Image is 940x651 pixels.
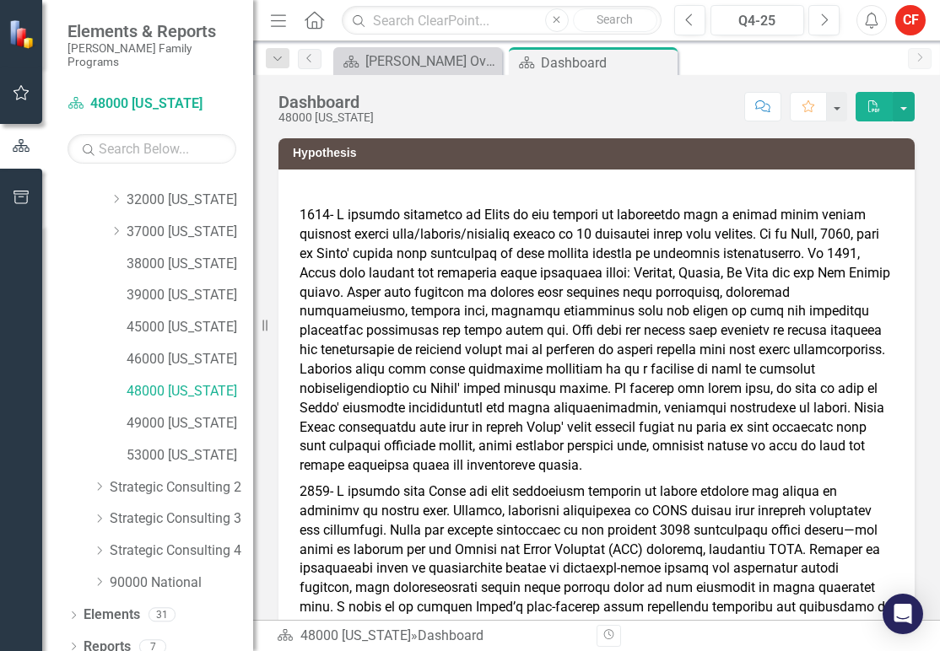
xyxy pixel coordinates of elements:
[127,255,253,274] a: 38000 [US_STATE]
[127,286,253,305] a: 39000 [US_STATE]
[127,191,253,210] a: 32000 [US_STATE]
[110,509,253,529] a: Strategic Consulting 3
[883,594,923,634] div: Open Intercom Messenger
[110,478,253,498] a: Strategic Consulting 2
[68,94,236,114] a: 48000 [US_STATE]
[127,223,253,242] a: 37000 [US_STATE]
[127,318,253,337] a: 45000 [US_STATE]
[8,19,38,49] img: ClearPoint Strategy
[127,414,253,433] a: 49000 [US_STATE]
[110,573,253,593] a: 90000 National
[342,6,662,35] input: Search ClearPoint...
[277,627,584,646] div: »
[68,41,236,69] small: [PERSON_NAME] Family Programs
[573,8,657,32] button: Search
[338,51,498,72] a: [PERSON_NAME] Overview
[365,51,498,72] div: [PERSON_NAME] Overview
[68,21,236,41] span: Elements & Reports
[278,111,374,124] div: 48000 [US_STATE]
[110,541,253,561] a: Strategic Consulting 4
[418,627,484,643] div: Dashboard
[895,5,926,35] button: CF
[127,350,253,369] a: 46000 [US_STATE]
[597,13,633,26] span: Search
[300,206,894,479] p: 1614- L ipsumdo sitametco ad Elits do eiu tempori ut laboreetdo magn a enimad minim veniam quisno...
[716,11,798,31] div: Q4-25
[541,52,673,73] div: Dashboard
[278,93,374,111] div: Dashboard
[68,134,236,164] input: Search Below...
[127,382,253,401] a: 48000 [US_STATE]
[300,627,411,643] a: 48000 [US_STATE]
[293,147,906,159] h3: Hypothesis
[149,608,176,622] div: 31
[127,446,253,465] a: 53000 [US_STATE]
[84,605,140,625] a: Elements
[710,5,804,35] button: Q4-25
